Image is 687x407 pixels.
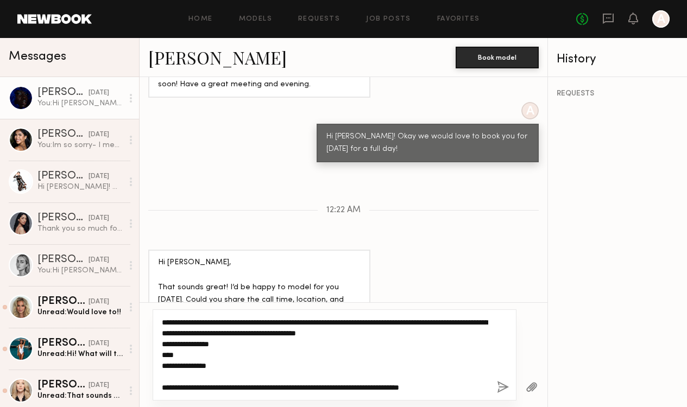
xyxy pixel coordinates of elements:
[456,47,539,68] button: Book model
[89,130,109,140] div: [DATE]
[557,90,678,98] div: REQUESTS
[239,16,272,23] a: Models
[37,307,123,317] div: Unread: Would love to!!
[557,53,678,66] div: History
[437,16,480,23] a: Favorites
[89,88,109,98] div: [DATE]
[158,257,361,369] div: Hi [PERSON_NAME], That sounds great! I’d be happy to model for you [DATE]. Could you share the ca...
[89,380,109,391] div: [DATE]
[148,46,287,69] a: [PERSON_NAME]
[89,297,109,307] div: [DATE]
[37,129,89,140] div: [PERSON_NAME]
[652,10,670,28] a: A
[37,98,123,109] div: You: Hi [PERSON_NAME], I’m [PERSON_NAME] with The Fine Jewelry Concierge! We’re shooting in [GEOG...
[298,16,340,23] a: Requests
[456,52,539,61] a: Book model
[37,349,123,359] div: Unread: Hi! What will the time be?
[37,380,89,391] div: [PERSON_NAME] R.
[37,182,123,192] div: Hi [PERSON_NAME]! My rates are $998 half day and $1748 full day (includes usage) My instagram is ...
[37,171,89,182] div: [PERSON_NAME]
[326,131,529,156] div: Hi [PERSON_NAME]! Okay we would love to book you for [DATE] for a full day!
[37,140,123,150] div: You: Im so sorry- I meant to send this to you, [PERSON_NAME]!!
[89,339,109,349] div: [DATE]
[37,255,89,265] div: [PERSON_NAME] O.
[366,16,411,23] a: Job Posts
[37,296,89,307] div: [PERSON_NAME] [PERSON_NAME]
[37,338,89,349] div: [PERSON_NAME]
[37,224,123,234] div: Thank you so much for an amazing shoot ! I had a wonderful time with you and your lovely family do
[37,213,89,224] div: [PERSON_NAME]
[89,255,109,265] div: [DATE]
[326,206,361,215] span: 12:22 AM
[37,87,89,98] div: [PERSON_NAME]
[37,391,123,401] div: Unread: That sounds good. Yes, I am available [DATE]! Yes, I comfortable to do my own makeup as w...
[89,213,109,224] div: [DATE]
[188,16,213,23] a: Home
[9,50,66,63] span: Messages
[89,171,109,182] div: [DATE]
[37,265,123,276] div: You: Hi [PERSON_NAME], My name is [PERSON_NAME], and I’m reaching out to check your availability ...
